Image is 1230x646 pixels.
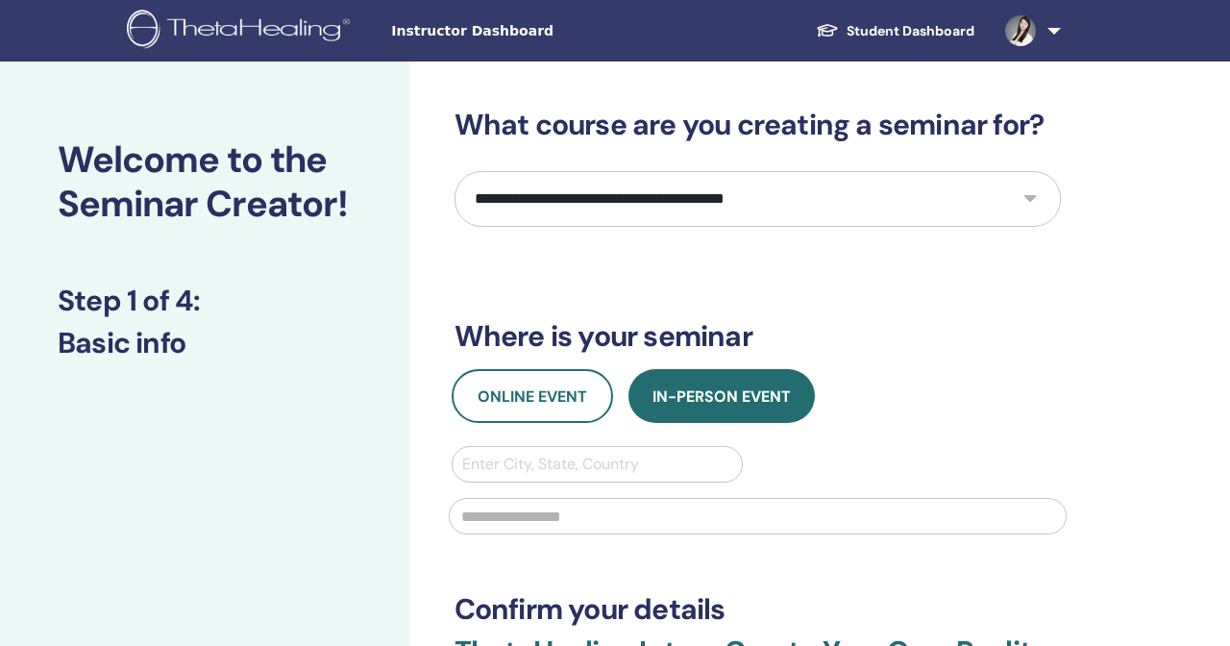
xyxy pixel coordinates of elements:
[58,326,353,360] h3: Basic info
[127,10,357,53] img: logo.png
[652,386,791,407] span: In-Person Event
[816,22,839,38] img: graduation-cap-white.svg
[452,369,613,423] button: Online Event
[58,138,353,226] h2: Welcome to the Seminar Creator!
[628,369,815,423] button: In-Person Event
[1005,15,1036,46] img: default.jpg
[800,13,990,49] a: Student Dashboard
[455,319,1061,354] h3: Where is your seminar
[58,284,353,318] h3: Step 1 of 4 :
[478,386,587,407] span: Online Event
[455,108,1061,142] h3: What course are you creating a seminar for?
[391,21,679,41] span: Instructor Dashboard
[455,592,1061,627] h3: Confirm your details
